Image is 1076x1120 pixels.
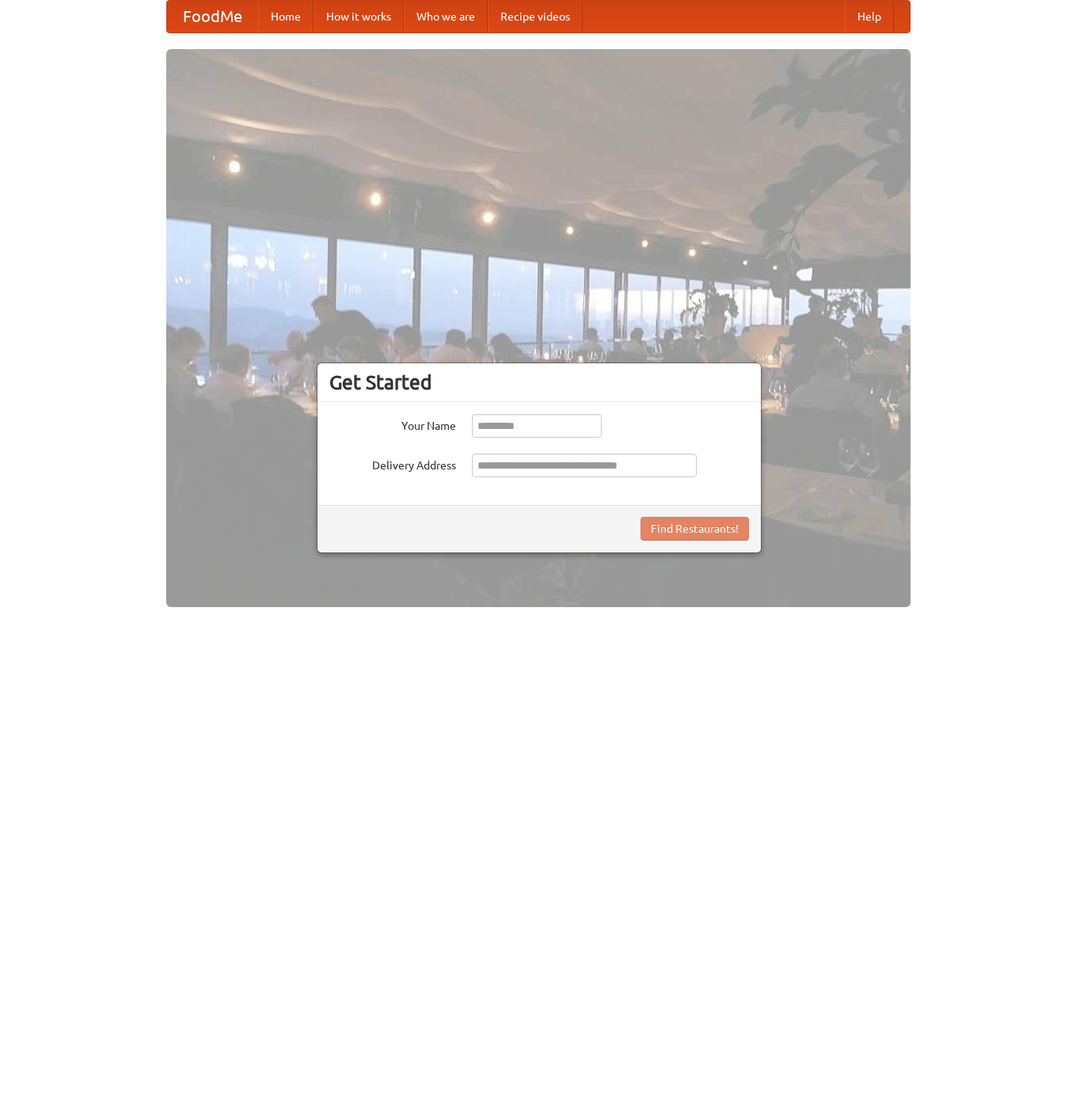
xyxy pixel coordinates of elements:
[167,1,258,32] a: FoodMe
[404,1,488,32] a: Who we are
[488,1,583,32] a: Recipe videos
[845,1,894,32] a: Help
[329,414,456,434] label: Your Name
[258,1,314,32] a: Home
[641,517,749,541] button: Find Restaurants!
[329,370,749,394] h3: Get Started
[329,454,456,473] label: Delivery Address
[314,1,404,32] a: How it works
